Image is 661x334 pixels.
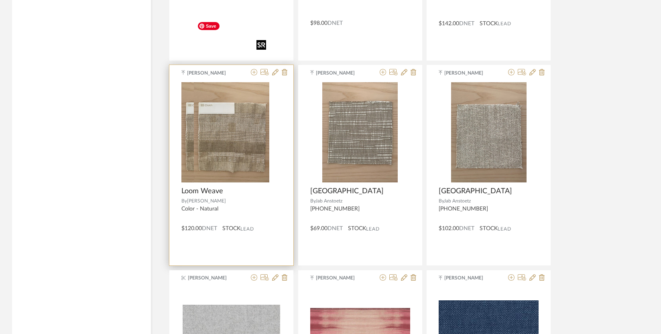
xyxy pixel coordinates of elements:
[316,274,366,281] span: [PERSON_NAME]
[187,198,226,203] span: [PERSON_NAME]
[327,20,343,26] span: DNET
[366,226,380,232] span: Lead
[439,226,459,231] span: $102.00
[348,225,366,233] span: STOCK
[310,20,327,26] span: $98.00
[327,226,343,231] span: DNET
[480,20,498,28] span: STOCK
[198,22,220,30] span: Save
[181,187,223,196] span: Loom Weave
[316,69,366,77] span: [PERSON_NAME]
[459,226,474,231] span: DNET
[315,198,342,203] span: Jab Anstoetz
[181,198,187,203] span: By
[439,21,459,26] span: $142.00
[310,187,384,196] span: [GEOGRAPHIC_DATA]
[480,225,498,233] span: STOCK
[498,226,511,232] span: Lead
[310,206,410,219] div: [PHONE_NUMBER]
[444,198,471,203] span: Jab Anstoetz
[181,226,202,231] span: $120.00
[439,187,512,196] span: [GEOGRAPHIC_DATA]
[444,69,495,77] span: [PERSON_NAME]
[439,198,444,203] span: By
[451,82,527,182] img: Reykjavik
[202,226,217,231] span: DNET
[222,225,240,233] span: STOCK
[310,82,410,182] div: 0
[188,274,238,281] span: [PERSON_NAME]
[310,198,315,203] span: By
[181,206,281,219] div: Color - Natural
[439,206,539,219] div: [PHONE_NUMBER]
[194,82,269,182] img: Loom Weave
[310,226,327,231] span: $69.00
[240,226,254,232] span: Lead
[459,21,474,26] span: DNET
[187,69,238,77] span: [PERSON_NAME]
[444,274,495,281] span: [PERSON_NAME]
[498,21,511,26] span: Lead
[322,82,398,182] img: Trondheim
